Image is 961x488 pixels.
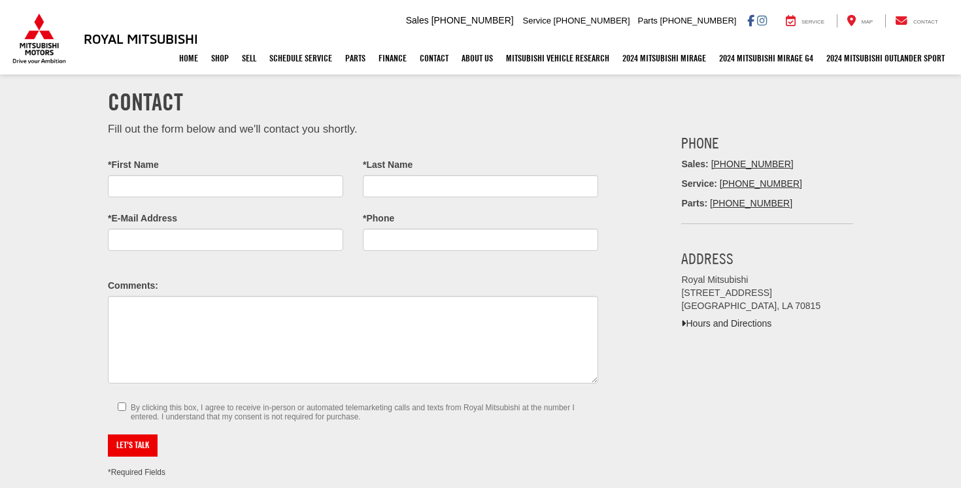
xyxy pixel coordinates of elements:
[801,19,824,25] span: Service
[681,159,708,169] span: Sales:
[84,31,198,46] h3: Royal Mitsubishi
[108,122,598,137] p: Fill out the form below and we'll contact you shortly.
[108,468,165,477] small: *Required Fields
[108,159,159,172] label: *First Name
[499,42,616,74] a: Mitsubishi Vehicle Research
[263,42,339,74] a: Schedule Service: Opens in a new tab
[862,19,873,25] span: Map
[710,198,792,208] a: [PHONE_NUMBER]
[413,42,455,74] a: Contact
[363,159,413,172] label: *Last Name
[118,402,126,411] input: By clicking this box, I agree to receive in-person or automated telemarketing calls and texts fro...
[660,16,736,25] span: [PHONE_NUMBER]
[455,42,499,74] a: About Us
[681,250,853,267] h3: Address
[108,89,853,115] h1: Contact
[681,318,771,329] a: Hours and Directions
[747,15,754,25] a: Facebook: Click to visit our Facebook page
[681,198,707,208] strong: Parts:
[711,159,794,169] a: [PHONE_NUMBER]
[431,15,514,25] span: [PHONE_NUMBER]
[108,434,158,457] button: Let's Talk
[131,403,588,421] small: By clicking this box, I agree to receive in-person or automated telemarketing calls and texts fro...
[406,15,429,25] span: Sales
[108,280,158,293] label: Comments:
[523,16,551,25] span: Service
[173,42,205,74] a: Home
[681,135,853,152] h3: Phone
[10,13,69,64] img: Mitsubishi
[235,42,263,74] a: Sell
[108,212,177,225] label: *E-Mail Address
[637,16,657,25] span: Parts
[681,178,717,189] strong: Service:
[616,42,713,74] a: 2024 Mitsubishi Mirage
[339,42,372,74] a: Parts: Opens in a new tab
[820,42,951,74] a: 2024 Mitsubishi Outlander SPORT
[363,212,394,225] label: *Phone
[713,42,820,74] a: 2024 Mitsubishi Mirage G4
[913,19,938,25] span: Contact
[885,14,948,27] a: Contact
[554,16,630,25] span: [PHONE_NUMBER]
[205,42,235,74] a: Shop
[757,15,767,25] a: Instagram: Click to visit our Instagram page
[372,42,413,74] a: Finance
[837,14,883,27] a: Map
[681,274,853,313] address: Royal Mitsubishi [STREET_ADDRESS] [GEOGRAPHIC_DATA], LA 70815
[720,178,802,189] a: [PHONE_NUMBER]
[776,14,834,27] a: Service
